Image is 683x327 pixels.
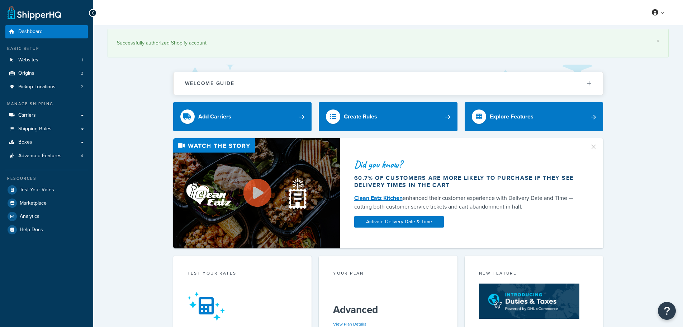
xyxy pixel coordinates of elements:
[185,81,234,86] h2: Welcome Guide
[5,67,88,80] li: Origins
[490,112,533,122] div: Explore Features
[198,112,231,122] div: Add Carriers
[20,187,54,193] span: Test Your Rates
[344,112,377,122] div: Create Rules
[479,270,589,278] div: New Feature
[18,29,43,35] span: Dashboard
[5,183,88,196] a: Test Your Rates
[174,72,603,95] button: Welcome Guide
[5,67,88,80] a: Origins2
[5,53,88,67] a: Websites1
[20,214,39,220] span: Analytics
[354,174,581,189] div: 60.7% of customers are more likely to purchase if they see delivery times in the cart
[81,70,83,76] span: 2
[188,270,298,278] div: Test your rates
[5,101,88,107] div: Manage Shipping
[5,176,88,182] div: Resources
[658,302,676,320] button: Open Resource Center
[18,57,38,63] span: Websites
[333,304,443,316] h5: Advanced
[5,25,88,38] a: Dashboard
[5,80,88,94] li: Pickup Locations
[18,153,62,159] span: Advanced Features
[5,109,88,122] a: Carriers
[18,112,36,118] span: Carriers
[5,149,88,163] a: Advanced Features4
[5,122,88,136] a: Shipping Rules
[18,139,32,145] span: Boxes
[5,210,88,223] a: Analytics
[117,38,659,48] div: Successfully authorized Shopify account
[656,38,659,44] a: ×
[81,84,83,90] span: 2
[5,223,88,236] a: Help Docs
[173,102,312,131] a: Add Carriers
[5,149,88,163] li: Advanced Features
[18,126,52,132] span: Shipping Rules
[354,194,403,202] a: Clean Eatz Kitchen
[5,80,88,94] a: Pickup Locations2
[20,227,43,233] span: Help Docs
[354,159,581,169] div: Did you know?
[18,70,34,76] span: Origins
[20,200,47,206] span: Marketplace
[18,84,56,90] span: Pickup Locations
[81,153,83,159] span: 4
[5,136,88,149] a: Boxes
[5,197,88,210] a: Marketplace
[354,194,581,211] div: enhanced their customer experience with Delivery Date and Time — cutting both customer service ti...
[5,46,88,52] div: Basic Setup
[333,270,443,278] div: Your Plan
[354,216,444,228] a: Activate Delivery Date & Time
[173,138,340,248] img: Video thumbnail
[319,102,457,131] a: Create Rules
[465,102,603,131] a: Explore Features
[5,53,88,67] li: Websites
[82,57,83,63] span: 1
